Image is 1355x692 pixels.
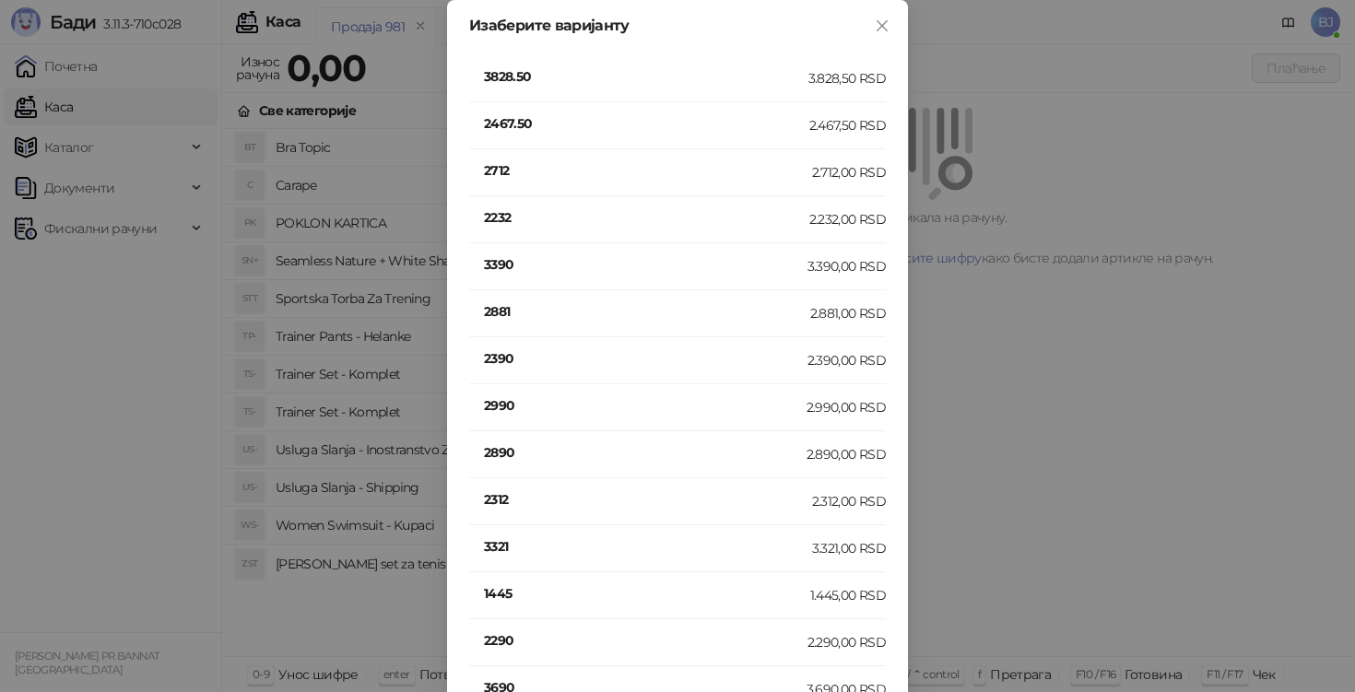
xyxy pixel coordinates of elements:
[812,491,886,511] div: 2.312,00 RSD
[808,68,886,88] div: 3.828,50 RSD
[484,113,809,134] h4: 2467.50
[484,442,807,463] h4: 2890
[809,209,886,229] div: 2.232,00 RSD
[807,397,886,417] div: 2.990,00 RSD
[469,18,886,33] div: Изаберите варијанту
[809,115,886,135] div: 2.467,50 RSD
[484,395,807,416] h4: 2990
[484,66,808,87] h4: 3828.50
[484,348,807,369] h4: 2390
[484,536,812,557] h4: 3321
[484,160,812,181] h4: 2712
[867,18,897,33] span: Close
[807,632,886,652] div: 2.290,00 RSD
[484,207,809,228] h4: 2232
[484,630,807,651] h4: 2290
[484,489,812,510] h4: 2312
[810,303,886,323] div: 2.881,00 RSD
[484,583,810,604] h4: 1445
[810,585,886,605] div: 1.445,00 RSD
[484,254,807,275] h4: 3390
[867,11,897,41] button: Close
[807,350,886,370] div: 2.390,00 RSD
[484,301,810,322] h4: 2881
[812,538,886,558] div: 3.321,00 RSD
[807,444,886,464] div: 2.890,00 RSD
[875,18,890,33] span: close
[807,256,886,276] div: 3.390,00 RSD
[812,162,886,182] div: 2.712,00 RSD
